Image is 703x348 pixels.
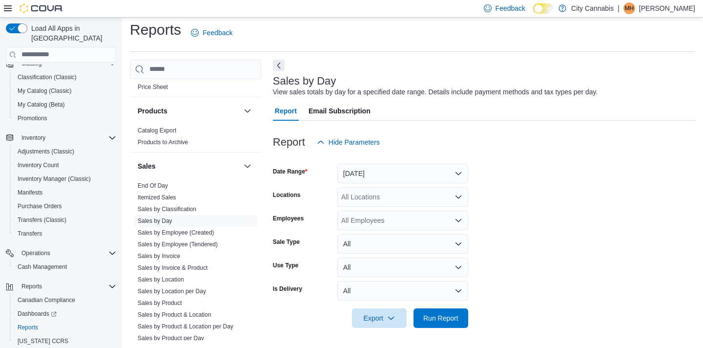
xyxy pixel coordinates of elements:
label: Employees [273,215,304,222]
button: My Catalog (Beta) [10,98,120,111]
span: My Catalog (Beta) [14,99,116,110]
button: Inventory [2,131,120,145]
button: Next [273,60,285,71]
span: Inventory Count [18,161,59,169]
span: Sales by Product & Location [138,311,211,319]
a: Cash Management [14,261,71,273]
button: Inventory [18,132,49,144]
a: Sales by Product & Location [138,311,211,318]
span: My Catalog (Classic) [18,87,72,95]
span: Manifests [14,187,116,198]
h3: Report [273,136,305,148]
span: Sales by Location [138,276,184,283]
a: Sales by Invoice & Product [138,264,207,271]
button: Classification (Classic) [10,70,120,84]
span: Operations [21,249,50,257]
div: Michael Holmstrom [623,2,635,14]
span: Dashboards [14,308,116,320]
button: Reports [18,281,46,292]
span: Classification (Classic) [14,71,116,83]
a: Sales by Location [138,276,184,283]
a: Sales by Invoice [138,253,180,260]
span: Sales by Employee (Created) [138,229,214,237]
button: Sales [138,161,240,171]
div: Products [130,125,261,152]
span: Sales by Product & Location per Day [138,323,233,330]
a: Price Sheet [138,84,168,90]
button: All [337,281,468,301]
button: Transfers [10,227,120,240]
span: Catalog Export [138,127,176,134]
button: Products [242,105,253,117]
a: My Catalog (Beta) [14,99,69,110]
span: Feedback [496,3,525,13]
label: Locations [273,191,301,199]
button: Reports [2,280,120,293]
span: Itemized Sales [138,194,176,201]
button: Purchase Orders [10,199,120,213]
span: [US_STATE] CCRS [18,337,68,345]
label: Is Delivery [273,285,302,293]
span: Hide Parameters [329,137,380,147]
div: Sales [130,180,261,348]
button: Promotions [10,111,120,125]
input: Dark Mode [533,3,554,14]
div: View sales totals by day for a specified date range. Details include payment methods and tax type... [273,87,598,97]
button: Inventory Count [10,158,120,172]
label: Use Type [273,261,298,269]
a: End Of Day [138,182,168,189]
span: Feedback [203,28,232,38]
button: Inventory Manager (Classic) [10,172,120,186]
a: Catalog Export [138,127,176,134]
h3: Sales by Day [273,75,336,87]
a: Products to Archive [138,139,188,146]
span: My Catalog (Classic) [14,85,116,97]
span: Inventory [18,132,116,144]
div: Pricing [130,81,261,97]
a: Transfers (Classic) [14,214,70,226]
span: Purchase Orders [18,202,62,210]
span: Cash Management [18,263,67,271]
span: Reports [21,283,42,290]
a: Sales by Employee (Tendered) [138,241,218,248]
span: MH [625,2,634,14]
a: Itemized Sales [138,194,176,201]
span: Transfers [14,228,116,239]
span: Transfers (Classic) [18,216,66,224]
span: Report [275,101,297,121]
span: Purchase Orders [14,200,116,212]
span: Inventory [21,134,45,142]
span: My Catalog (Beta) [18,101,65,109]
label: Sale Type [273,238,300,246]
a: Dashboards [10,307,120,321]
span: Run Report [423,313,458,323]
span: Promotions [18,114,47,122]
span: Inventory Manager (Classic) [18,175,91,183]
span: Sales by Invoice [138,252,180,260]
span: Sales by Classification [138,205,196,213]
button: Canadian Compliance [10,293,120,307]
a: Sales by Product & Location per Day [138,323,233,330]
span: Inventory Count [14,159,116,171]
a: Sales by Product [138,300,182,306]
button: Reports [10,321,120,334]
a: Inventory Manager (Classic) [14,173,95,185]
button: Export [352,308,407,328]
a: Feedback [187,23,236,43]
span: Products to Archive [138,138,188,146]
a: Manifests [14,187,46,198]
a: My Catalog (Classic) [14,85,76,97]
button: Cash Management [10,260,120,274]
a: Adjustments (Classic) [14,146,78,157]
button: Sales [242,160,253,172]
span: Washington CCRS [14,335,116,347]
button: [DATE] [337,164,468,183]
span: Dashboards [18,310,57,318]
span: Classification (Classic) [18,73,77,81]
span: Sales by Employee (Tendered) [138,240,218,248]
p: [PERSON_NAME] [639,2,695,14]
button: Open list of options [455,217,462,224]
